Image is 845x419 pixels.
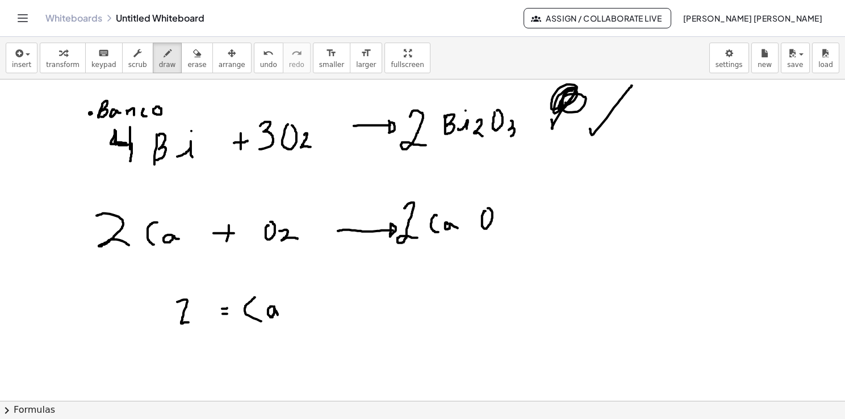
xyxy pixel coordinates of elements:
span: arrange [219,61,245,69]
span: larger [356,61,376,69]
span: Assign / Collaborate Live [533,13,662,23]
button: scrub [122,43,153,73]
span: erase [187,61,206,69]
button: new [751,43,779,73]
i: undo [263,47,274,60]
button: arrange [212,43,252,73]
span: transform [46,61,80,69]
button: undoundo [254,43,283,73]
button: format_sizesmaller [313,43,350,73]
button: [PERSON_NAME] [PERSON_NAME] [674,8,831,28]
button: Assign / Collaborate Live [524,8,672,28]
span: insert [12,61,31,69]
i: redo [291,47,302,60]
button: format_sizelarger [350,43,382,73]
span: save [787,61,803,69]
span: load [818,61,833,69]
a: Whiteboards [45,12,102,24]
button: insert [6,43,37,73]
button: settings [709,43,749,73]
i: format_size [326,47,337,60]
button: redoredo [283,43,311,73]
span: undo [260,61,277,69]
span: keypad [91,61,116,69]
button: Toggle navigation [14,9,32,27]
button: load [812,43,839,73]
span: new [758,61,772,69]
span: smaller [319,61,344,69]
span: redo [289,61,304,69]
button: transform [40,43,86,73]
button: save [781,43,810,73]
button: fullscreen [384,43,430,73]
span: fullscreen [391,61,424,69]
button: draw [153,43,182,73]
span: [PERSON_NAME] [PERSON_NAME] [683,13,822,23]
span: settings [716,61,743,69]
span: scrub [128,61,147,69]
button: erase [181,43,212,73]
i: format_size [361,47,371,60]
i: keyboard [98,47,109,60]
span: draw [159,61,176,69]
button: keyboardkeypad [85,43,123,73]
